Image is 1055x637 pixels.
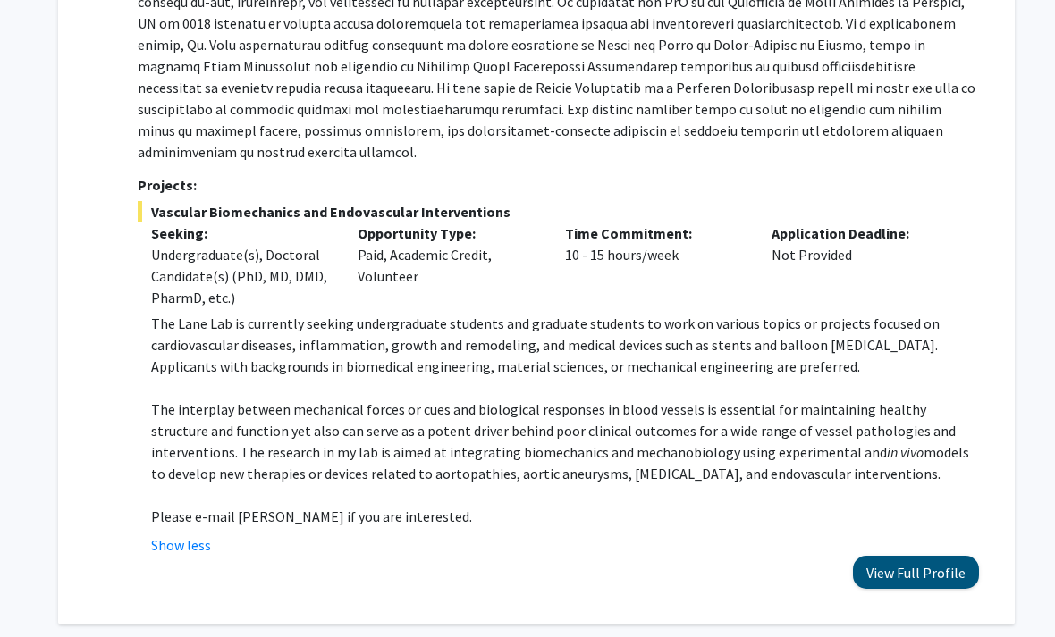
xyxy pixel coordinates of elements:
[887,443,924,461] em: in vivo
[151,244,332,308] div: Undergraduate(s), Doctoral Candidate(s) (PhD, MD, DMD, PharmD, etc.)
[151,222,332,244] p: Seeking:
[151,507,472,525] span: Please e-mail [PERSON_NAME] if you are interested.
[344,222,552,308] div: Paid, Academic Credit, Volunteer
[13,557,76,624] iframe: Chat
[151,534,211,556] button: Show less
[151,313,979,377] p: The Lane Lab is currently seeking undergraduate students and graduate students to work on various...
[758,222,966,308] div: Not Provided
[138,176,197,194] strong: Projects:
[151,400,956,461] span: The interplay between mechanical forces or cues and biological responses in blood vessels is esse...
[772,222,952,244] p: Application Deadline:
[358,222,538,244] p: Opportunity Type:
[565,222,746,244] p: Time Commitment:
[552,222,759,308] div: 10 - 15 hours/week
[853,556,979,589] button: View Full Profile
[138,201,979,222] span: Vascular Biomechanics and Endovascular Interventions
